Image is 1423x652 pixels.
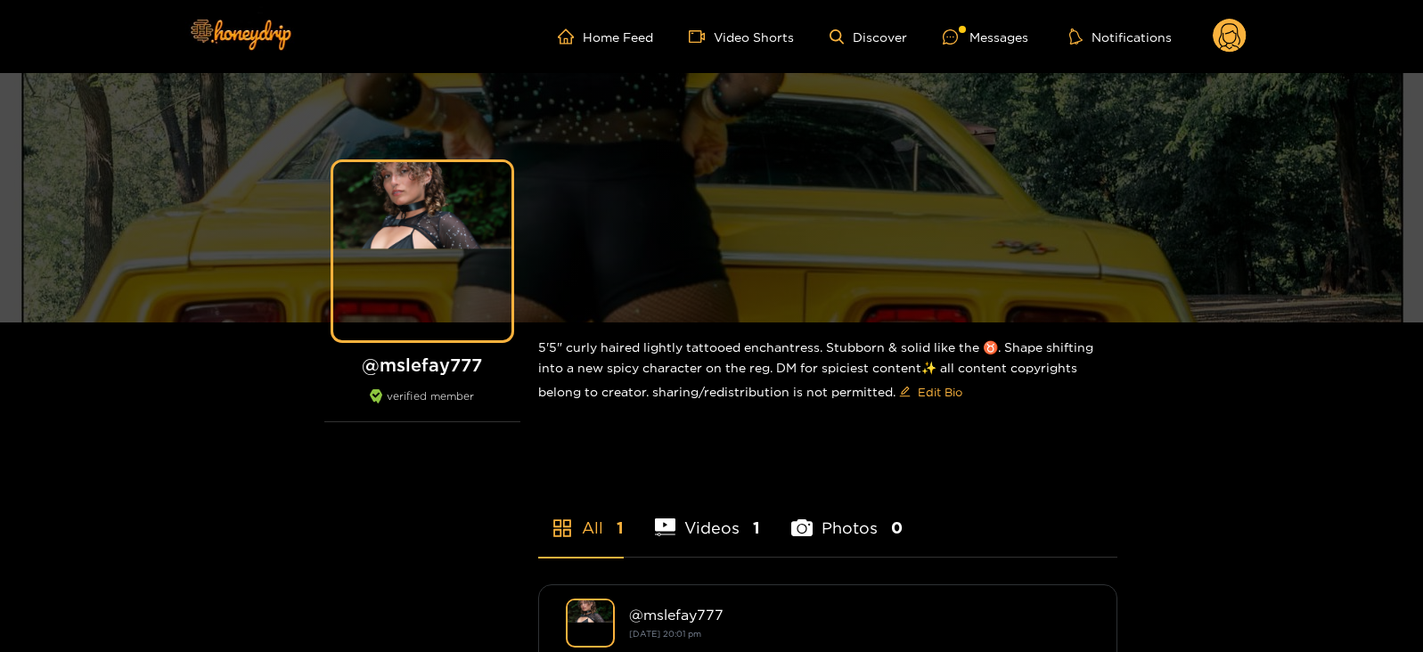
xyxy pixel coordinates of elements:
img: mslefay777 [566,599,615,648]
h1: @ mslefay777 [324,354,520,376]
span: 0 [891,517,903,539]
li: All [538,477,624,557]
li: Videos [655,477,761,557]
div: 5'5" curly haired lightly tattooed enchantress. Stubborn & solid like the ♉️. Shape shifting into... [538,322,1117,420]
small: [DATE] 20:01 pm [629,629,701,639]
a: Discover [830,29,907,45]
div: Messages [943,27,1028,47]
span: 1 [753,517,760,539]
span: video-camera [689,29,714,45]
a: Video Shorts [689,29,794,45]
span: edit [899,386,911,399]
li: Photos [791,477,903,557]
div: @ mslefay777 [629,607,1090,623]
a: Home Feed [558,29,653,45]
button: Notifications [1064,28,1177,45]
div: verified member [324,389,520,422]
span: appstore [552,518,573,539]
span: home [558,29,583,45]
span: 1 [617,517,624,539]
span: Edit Bio [918,383,962,401]
button: editEdit Bio [896,378,966,406]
